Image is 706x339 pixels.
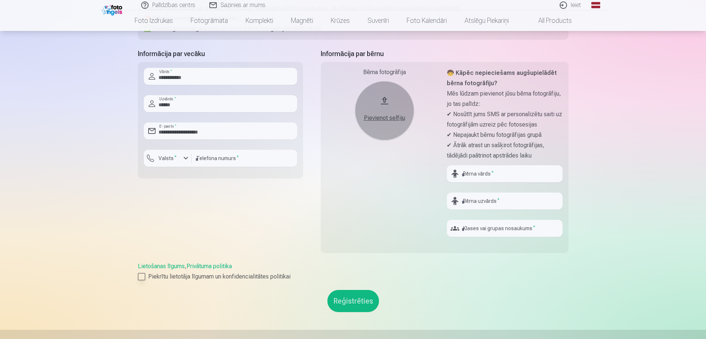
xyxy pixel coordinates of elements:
a: Atslēgu piekariņi [456,10,518,31]
strong: 🧒 Kāpēc nepieciešams augšupielādēt bērna fotogrāfiju? [447,69,557,87]
p: ✔ Nosūtīt jums SMS ar personalizētu saiti uz fotogrāfijām uzreiz pēc fotosesijas [447,109,563,130]
h5: Informācija par bērnu [321,49,568,59]
div: , [138,262,568,281]
a: Komplekti [237,10,282,31]
button: Reģistrēties [327,290,379,312]
p: ✔ Nepajaukt bērnu fotogrāfijas grupā [447,130,563,140]
p: ✔ Ātrāk atrast un sašķirot fotogrāfijas, tādējādi paātrinot apstrādes laiku [447,140,563,161]
a: All products [518,10,581,31]
a: Foto kalendāri [398,10,456,31]
img: /fa1 [102,3,124,15]
a: Foto izdrukas [126,10,182,31]
label: Valsts [156,155,180,162]
a: Krūzes [322,10,359,31]
h5: Informācija par vecāku [138,49,303,59]
a: Fotogrāmata [182,10,237,31]
p: Mēs lūdzam pievienot jūsu bērna fotogrāfiju, jo tas palīdz: [447,89,563,109]
label: Piekrītu lietotāja līgumam un konfidencialitātes politikai [138,272,568,281]
div: Bērna fotogrāfija [327,68,442,77]
a: Lietošanas līgums [138,263,185,270]
div: Pievienot selfiju [362,114,407,122]
button: Valsts* [144,150,192,167]
a: Magnēti [282,10,322,31]
a: Privātuma politika [187,263,232,270]
button: Pievienot selfiju [355,81,414,140]
a: Suvenīri [359,10,398,31]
